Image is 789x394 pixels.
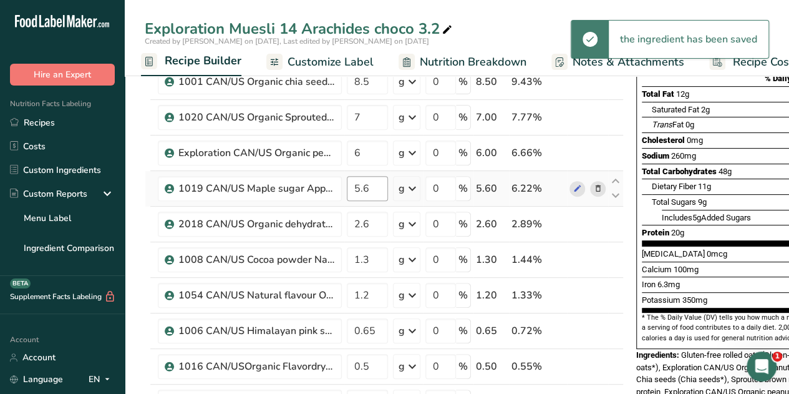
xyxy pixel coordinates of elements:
div: 1.33% [511,288,564,303]
div: 0.50 [476,359,506,374]
div: 1001 CAN/US Organic chia seeds Tootsi + FCEN [178,74,334,89]
a: Customize Label [266,48,374,76]
span: Sodium [642,151,669,160]
div: Exploration CAN/US Organic peanut butter powder [PERSON_NAME] Naturals [178,145,334,160]
span: 6.3mg [657,280,680,289]
span: Notes & Attachments [573,54,684,71]
span: 9g [698,197,707,207]
div: 1008 CAN/US Cocoa powder Nature Zen+ USDA [178,252,334,267]
span: 1 [772,352,782,362]
span: 100mg [674,265,699,274]
div: 9.43% [511,74,564,89]
span: Cholesterol [642,135,685,145]
span: Dietary Fiber [652,182,696,191]
div: 1.20 [476,288,506,303]
span: 0mcg [707,249,727,259]
div: 7.77% [511,110,564,125]
a: Language [10,368,63,390]
div: 1.30 [476,252,506,267]
div: 1054 CAN/US Natural flavour Organic (crème brulée + brown sugar FC503-242) Flavorcan [178,288,334,303]
span: Saturated Fat [652,105,699,114]
div: 0.65 [476,323,506,338]
span: Calcium [642,265,672,274]
span: Nutrition Breakdown [420,54,526,71]
span: 350mg [682,295,707,305]
div: the ingredient has been saved [609,21,768,58]
span: Fat [652,120,684,129]
span: 0g [685,120,694,129]
div: 7.00 [476,110,506,125]
div: 6.00 [476,145,506,160]
div: 2018 CAN/US Organic dehydrated date pieces Tootsi [178,217,334,232]
div: g [399,181,405,196]
div: 0.55% [511,359,564,374]
div: EN [89,372,115,387]
span: 48g [719,167,732,176]
span: Protein [642,228,669,237]
span: Total Carbohydrates [642,167,717,176]
div: g [399,217,405,232]
div: Custom Reports [10,187,87,200]
span: 0mg [687,135,703,145]
span: 12g [676,89,689,99]
div: 1019 CAN/US Maple sugar Appalaches Nature + USDA [178,181,334,196]
div: 1.44% [511,252,564,267]
span: [MEDICAL_DATA] [642,249,705,259]
div: g [399,252,405,267]
span: 11g [698,182,711,191]
span: Total Sugars [652,197,696,207]
div: 1020 CAN/US Organic Sprouted brown rice protein powder Jiangxi Hengding [178,110,334,125]
div: g [399,110,405,125]
div: 1006 CAN/US Himalayan pink salt Tootsi [178,323,334,338]
div: g [399,323,405,338]
iframe: Intercom live chat [747,352,777,382]
i: Trans [652,120,672,129]
span: 2g [701,105,710,114]
div: 8.50 [476,74,506,89]
span: Total Fat [642,89,674,99]
a: Nutrition Breakdown [399,48,526,76]
div: BETA [10,278,31,288]
button: Hire an Expert [10,64,115,86]
span: 260mg [671,151,696,160]
span: Ingredients: [636,350,679,360]
div: g [399,145,405,160]
div: 0.72% [511,323,564,338]
div: 6.66% [511,145,564,160]
span: Recipe Builder [165,52,241,69]
div: 2.89% [511,217,564,232]
div: 2.60 [476,217,506,232]
a: Notes & Attachments [551,48,684,76]
a: Recipe Builder [141,47,241,77]
span: 5g [692,213,701,222]
div: g [399,359,405,374]
span: Iron [642,280,656,289]
div: g [399,288,405,303]
div: g [399,74,405,89]
span: Includes Added Sugars [662,213,751,222]
span: Potassium [642,295,680,305]
span: Created by [PERSON_NAME] on [DATE], Last edited by [PERSON_NAME] on [DATE] [145,36,429,46]
span: 20g [671,228,684,237]
div: 5.60 [476,181,506,196]
div: 1016 CAN/USOrganic Flavordry Natural Cacao Flavor Flavorcan [178,359,334,374]
span: Customize Label [288,54,374,71]
div: 6.22% [511,181,564,196]
div: Exploration Muesli 14 Arachides choco 3.2 [145,17,455,40]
